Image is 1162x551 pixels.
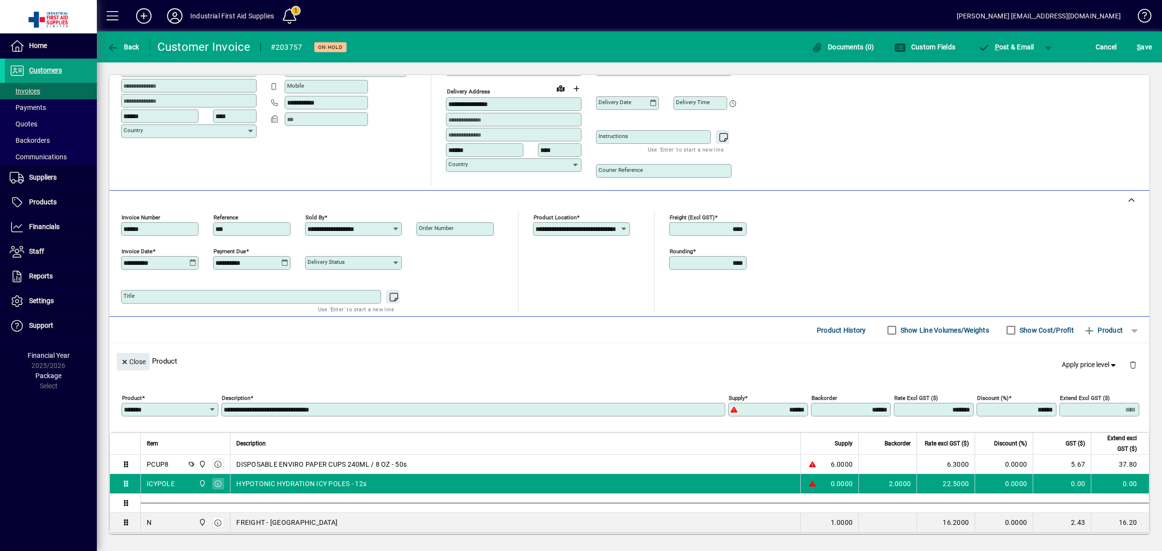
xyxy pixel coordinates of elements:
[817,322,866,338] span: Product History
[117,353,150,370] button: Close
[147,459,168,469] div: PCUP8
[809,38,877,56] button: Documents (0)
[5,289,97,313] a: Settings
[1121,360,1145,369] app-page-header-button: Delete
[5,149,97,165] a: Communications
[1033,513,1091,532] td: 2.43
[271,40,303,55] div: #203757
[29,223,60,230] span: Financials
[1062,360,1118,370] span: Apply price level
[831,459,853,469] span: 6.0000
[899,325,989,335] label: Show Line Volumes/Weights
[147,518,152,527] div: N
[648,144,724,155] mat-hint: Use 'Enter' to start a new line
[670,214,715,221] mat-label: Freight (excl GST)
[109,343,1149,379] div: Product
[5,166,97,190] a: Suppliers
[10,104,46,111] span: Payments
[214,214,238,221] mat-label: Reference
[318,44,343,50] span: On hold
[1033,474,1091,493] td: 0.00
[29,173,57,181] span: Suppliers
[553,80,568,96] a: View on map
[318,304,394,315] mat-hint: Use 'Enter' to start a new line
[307,259,345,265] mat-label: Delivery status
[159,7,190,25] button: Profile
[1091,513,1149,532] td: 16.20
[1060,395,1110,401] mat-label: Extend excl GST ($)
[1137,39,1152,55] span: ave
[419,225,454,231] mat-label: Order number
[534,214,577,221] mat-label: Product location
[448,161,468,168] mat-label: Country
[5,264,97,289] a: Reports
[995,43,999,51] span: P
[29,66,62,74] span: Customers
[975,455,1033,474] td: 0.0000
[676,99,710,106] mat-label: Delivery time
[29,321,53,329] span: Support
[925,438,969,449] span: Rate excl GST ($)
[5,314,97,338] a: Support
[5,240,97,264] a: Staff
[123,127,143,134] mat-label: Country
[811,43,874,51] span: Documents (0)
[923,479,969,489] div: 22.5000
[1084,322,1123,338] span: Product
[1066,438,1085,449] span: GST ($)
[1091,455,1149,474] td: 37.80
[1137,43,1141,51] span: S
[10,153,67,161] span: Communications
[28,352,70,359] span: Financial Year
[29,297,54,305] span: Settings
[994,438,1027,449] span: Discount (%)
[1097,433,1137,454] span: Extend excl GST ($)
[29,247,44,255] span: Staff
[1091,474,1149,493] td: 0.00
[975,474,1033,493] td: 0.0000
[1134,38,1154,56] button: Save
[306,214,324,221] mat-label: Sold by
[5,132,97,149] a: Backorders
[598,167,643,173] mat-label: Courier Reference
[5,215,97,239] a: Financials
[10,120,37,128] span: Quotes
[1079,321,1128,339] button: Product
[29,198,57,206] span: Products
[157,39,251,55] div: Customer Invoice
[978,43,1034,51] span: ost & Email
[831,518,853,527] span: 1.0000
[957,8,1121,24] div: [PERSON_NAME] [EMAIL_ADDRESS][DOMAIN_NAME]
[670,248,693,255] mat-label: Rounding
[1093,38,1119,56] button: Cancel
[236,518,337,527] span: FREIGHT - [GEOGRAPHIC_DATA]
[1131,2,1150,33] a: Knowledge Base
[5,116,97,132] a: Quotes
[1033,455,1091,474] td: 5.67
[236,438,266,449] span: Description
[122,248,153,255] mat-label: Invoice date
[568,81,584,96] button: Choose address
[894,395,938,401] mat-label: Rate excl GST ($)
[196,478,207,489] span: INDUSTRIAL FIRST AID SUPPLIES LTD
[1058,356,1122,374] button: Apply price level
[5,99,97,116] a: Payments
[1096,39,1117,55] span: Cancel
[114,357,152,366] app-page-header-button: Close
[121,354,146,370] span: Close
[10,87,40,95] span: Invoices
[287,82,304,89] mat-label: Mobile
[222,395,250,401] mat-label: Description
[977,395,1009,401] mat-label: Discount (%)
[835,438,853,449] span: Supply
[1121,353,1145,376] button: Delete
[889,479,911,489] span: 2.0000
[107,43,139,51] span: Back
[105,38,142,56] button: Back
[975,513,1033,532] td: 0.0000
[831,479,853,489] span: 0.0000
[10,137,50,144] span: Backorders
[5,34,97,58] a: Home
[122,214,160,221] mat-label: Invoice number
[813,321,870,339] button: Product History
